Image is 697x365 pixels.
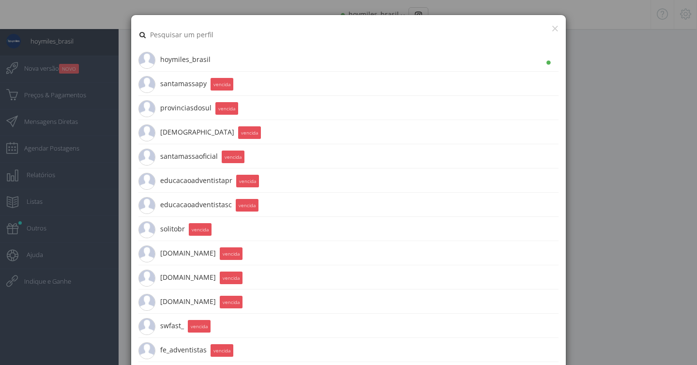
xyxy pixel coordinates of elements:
[138,168,232,193] span: educacaoadventistapr
[138,144,218,168] span: santamassaoficial
[236,175,259,187] small: vencida
[220,296,242,308] small: vencida
[220,247,242,260] small: vencida
[211,78,233,91] small: vencida
[138,338,207,362] span: fe_adventistas
[138,289,216,314] span: [DOMAIN_NAME]
[189,223,212,236] small: vencida
[149,22,527,47] input: Pesquisar um perfil
[215,102,238,115] small: vencida
[138,217,185,241] span: solitobr
[220,272,242,284] small: vencida
[211,344,233,357] small: vencida
[138,314,184,338] span: swfast_
[138,193,232,217] span: educacaoadventistasc
[222,151,244,163] small: vencida
[138,96,212,120] span: provinciasdosul
[138,265,216,289] span: [DOMAIN_NAME]
[551,22,559,35] button: ×
[138,241,216,265] span: [DOMAIN_NAME]
[188,320,211,333] small: vencida
[238,126,261,139] small: vencida
[236,199,258,212] small: vencida
[138,120,234,144] span: [DEMOGRAPHIC_DATA]
[138,72,207,96] span: santamassapy
[138,47,211,72] span: hoymiles_brasil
